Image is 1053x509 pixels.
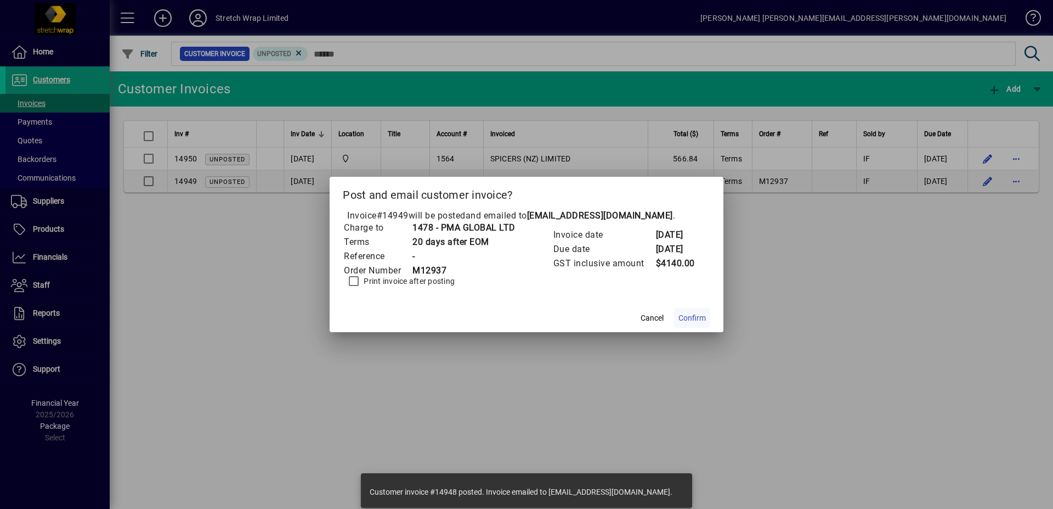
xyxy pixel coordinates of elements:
td: Order Number [343,264,412,278]
td: Charge to [343,221,412,235]
td: Due date [553,242,655,256]
td: [DATE] [655,242,699,256]
td: - [412,249,516,264]
button: Confirm [674,308,710,328]
td: GST inclusive amount [553,256,655,271]
span: Confirm [678,312,706,324]
td: 20 days after EOM [412,235,516,249]
label: Print invoice after posting [361,276,455,287]
div: Customer invoice #14948 posted. Invoice emailed to [EMAIL_ADDRESS][DOMAIN_NAME]. [370,486,672,497]
b: [EMAIL_ADDRESS][DOMAIN_NAME] [527,210,673,221]
button: Cancel [635,308,670,328]
span: and emailed to [466,210,673,221]
td: [DATE] [655,228,699,242]
p: Invoice will be posted . [343,209,710,222]
td: $4140.00 [655,256,699,271]
span: Cancel [641,312,664,324]
td: Invoice date [553,228,655,242]
td: 1478 - PMA GLOBAL LTD [412,221,516,235]
td: Terms [343,235,412,249]
span: #14949 [377,210,409,221]
td: Reference [343,249,412,264]
h2: Post and email customer invoice? [330,177,723,209]
td: M12937 [412,264,516,278]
